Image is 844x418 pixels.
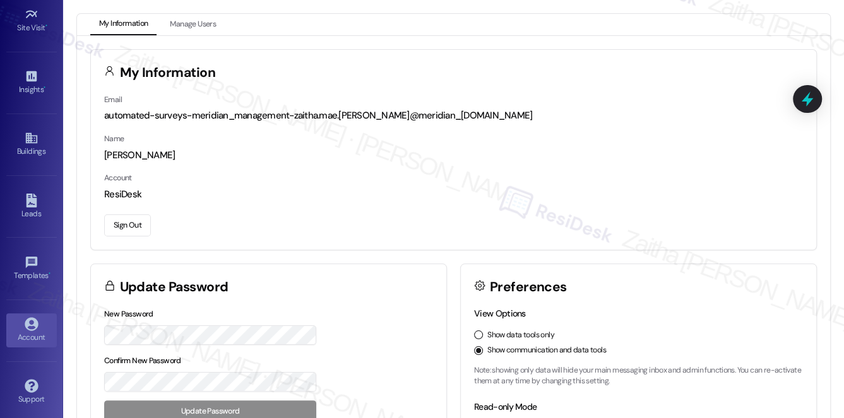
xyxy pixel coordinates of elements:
[474,308,526,319] label: View Options
[104,95,122,105] label: Email
[104,214,151,236] button: Sign Out
[6,252,57,286] a: Templates •
[104,356,181,366] label: Confirm New Password
[120,281,229,294] h3: Update Password
[90,14,157,35] button: My Information
[45,21,47,30] span: •
[161,14,225,35] button: Manage Users
[104,149,803,162] div: [PERSON_NAME]
[6,127,57,161] a: Buildings
[474,365,803,387] p: Note: showing only data will hide your main messaging inbox and admin functions. You can re-activ...
[6,66,57,100] a: Insights •
[104,309,153,319] label: New Password
[6,4,57,38] a: Site Visit •
[104,109,803,122] div: automated-surveys-meridian_management-zaitha.mae.[PERSON_NAME]@meridian_[DOMAIN_NAME]
[490,281,567,294] h3: Preferences
[6,375,57,409] a: Support
[104,188,803,201] div: ResiDesk
[474,401,537,412] label: Read-only Mode
[49,269,51,278] span: •
[6,190,57,224] a: Leads
[104,134,124,144] label: Name
[120,66,216,79] h3: My Information
[104,173,132,183] label: Account
[6,313,57,347] a: Account
[487,330,554,341] label: Show data tools only
[487,345,606,356] label: Show communication and data tools
[44,83,45,92] span: •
